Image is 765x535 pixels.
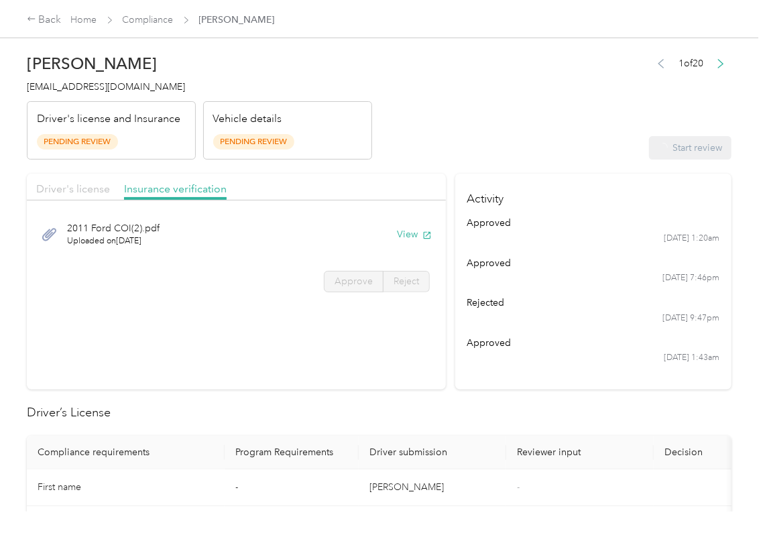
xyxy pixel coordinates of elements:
[71,14,97,25] a: Home
[67,235,160,247] span: Uploaded on [DATE]
[663,272,720,284] time: [DATE] 7:46pm
[36,182,110,195] span: Driver's license
[335,276,373,287] span: Approve
[663,312,720,324] time: [DATE] 9:47pm
[123,14,174,25] a: Compliance
[37,134,118,150] span: Pending Review
[199,13,275,27] span: [PERSON_NAME]
[38,481,81,493] span: First name
[664,352,720,364] time: [DATE] 1:43am
[27,436,225,469] th: Compliance requirements
[664,233,720,245] time: [DATE] 1:20am
[394,276,419,287] span: Reject
[467,256,720,270] div: approved
[213,111,282,127] p: Vehicle details
[467,336,720,350] div: approved
[506,436,654,469] th: Reviewer input
[27,54,372,73] h2: [PERSON_NAME]
[27,469,225,506] td: First name
[467,216,720,230] div: approved
[225,436,359,469] th: Program Requirements
[27,12,62,28] div: Back
[124,182,227,195] span: Insurance verification
[27,81,185,93] span: [EMAIL_ADDRESS][DOMAIN_NAME]
[225,469,359,506] td: -
[213,134,294,150] span: Pending Review
[37,111,180,127] p: Driver's license and Insurance
[455,174,731,216] h4: Activity
[467,296,720,310] div: rejected
[690,460,765,535] iframe: Everlance-gr Chat Button Frame
[517,481,520,493] span: -
[679,56,703,70] span: 1 of 20
[27,404,731,422] h2: Driver’s License
[67,221,160,235] span: 2011 Ford COI(2).pdf
[359,469,506,506] td: [PERSON_NAME]
[359,436,506,469] th: Driver submission
[397,227,432,241] button: View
